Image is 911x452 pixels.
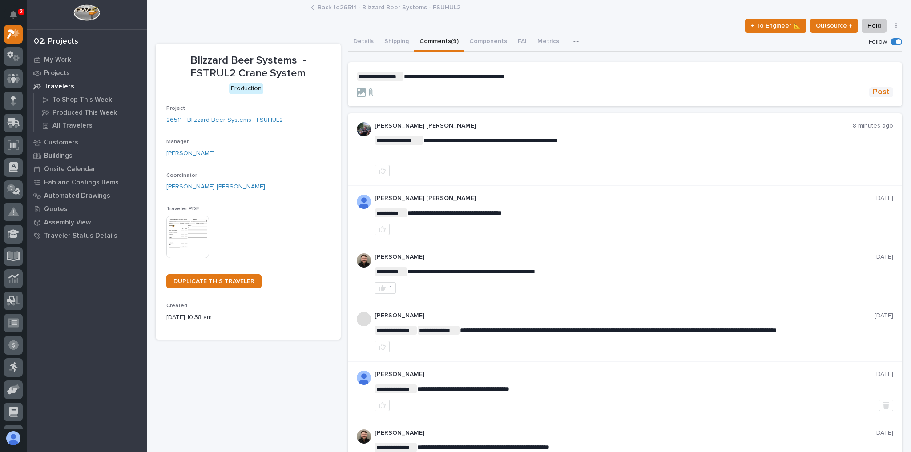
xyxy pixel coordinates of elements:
[875,371,893,378] p: [DATE]
[20,8,23,15] p: 2
[166,313,330,322] p: [DATE] 10:38 am
[52,122,93,130] p: All Travelers
[357,195,371,209] img: AD_cMMRcK_lR-hunIWE1GUPcUjzJ19X9Uk7D-9skk6qMORDJB_ZroAFOMmnE07bDdh4EHUMJPuIZ72TfOWJm2e1TqCAEecOOP...
[229,83,263,94] div: Production
[375,429,875,437] p: [PERSON_NAME]
[875,195,893,202] p: [DATE]
[44,139,78,147] p: Customers
[869,87,893,97] button: Post
[44,83,74,91] p: Travelers
[414,33,464,52] button: Comments (9)
[464,33,512,52] button: Components
[166,54,330,80] p: Blizzard Beer Systems - FSTRUL2 Crane System
[166,149,215,158] a: [PERSON_NAME]
[27,136,147,149] a: Customers
[318,2,460,12] a: Back to26511 - Blizzard Beer Systems - FSUHUL2
[875,253,893,261] p: [DATE]
[27,189,147,202] a: Automated Drawings
[52,96,112,104] p: To Shop This Week
[532,33,564,52] button: Metrics
[375,312,875,320] p: [PERSON_NAME]
[869,38,887,46] p: Follow
[166,182,265,192] a: [PERSON_NAME] [PERSON_NAME]
[44,232,117,240] p: Traveler Status Details
[867,20,881,31] span: Hold
[27,229,147,242] a: Traveler Status Details
[34,37,78,47] div: 02. Projects
[34,106,147,119] a: Produced This Week
[44,219,91,227] p: Assembly View
[166,274,262,288] a: DUPLICATE THIS TRAVELER
[166,206,199,212] span: Traveler PDF
[816,20,852,31] span: Outsource ↑
[44,165,96,173] p: Onsite Calendar
[173,278,254,284] span: DUPLICATE THIS TRAVELER
[44,152,73,160] p: Buildings
[375,341,390,352] button: like this post
[44,179,119,187] p: Fab and Coatings Items
[44,205,68,213] p: Quotes
[34,119,147,132] a: All Travelers
[166,116,283,125] a: 26511 - Blizzard Beer Systems - FSUHUL2
[379,33,414,52] button: Shipping
[875,429,893,437] p: [DATE]
[375,371,875,378] p: [PERSON_NAME]
[862,19,887,33] button: Hold
[375,282,396,294] button: 1
[875,312,893,320] p: [DATE]
[853,122,893,130] p: 8 minutes ago
[357,371,371,385] img: ALV-UjVK11pvv0JrxM8bNkTQWfv4xnZ85s03ZHtFT3xxB8qVTUjtPHO-DWWZTEdA35mZI6sUjE79Qfstu9ANu_EFnWHbkWd3s...
[375,195,875,202] p: [PERSON_NAME] [PERSON_NAME]
[375,165,390,176] button: like this post
[166,139,189,144] span: Manager
[27,149,147,162] a: Buildings
[27,53,147,66] a: My Work
[73,4,100,21] img: Workspace Logo
[357,429,371,444] img: ACg8ocLB2sBq07NhafZLDpfZztpbDqa4HYtD3rBf5LhdHf4k=s96-c
[348,33,379,52] button: Details
[873,87,890,97] span: Post
[44,192,110,200] p: Automated Drawings
[44,69,70,77] p: Projects
[512,33,532,52] button: FAI
[27,216,147,229] a: Assembly View
[11,11,23,25] div: Notifications2
[357,253,371,268] img: ACg8ocLB2sBq07NhafZLDpfZztpbDqa4HYtD3rBf5LhdHf4k=s96-c
[375,400,390,411] button: like this post
[27,202,147,216] a: Quotes
[357,122,371,136] img: J6irDCNTStG5Atnk4v9O
[745,19,806,33] button: ← To Engineer 📐
[4,429,23,448] button: users-avatar
[810,19,858,33] button: Outsource ↑
[375,224,390,235] button: like this post
[375,253,875,261] p: [PERSON_NAME]
[27,66,147,80] a: Projects
[27,162,147,176] a: Onsite Calendar
[751,20,801,31] span: ← To Engineer 📐
[44,56,71,64] p: My Work
[27,176,147,189] a: Fab and Coatings Items
[389,285,392,291] div: 1
[27,80,147,93] a: Travelers
[52,109,117,117] p: Produced This Week
[375,122,853,130] p: [PERSON_NAME] [PERSON_NAME]
[879,400,893,411] button: Delete post
[4,5,23,24] button: Notifications
[166,173,197,178] span: Coordinator
[166,106,185,111] span: Project
[34,93,147,106] a: To Shop This Week
[166,303,187,308] span: Created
